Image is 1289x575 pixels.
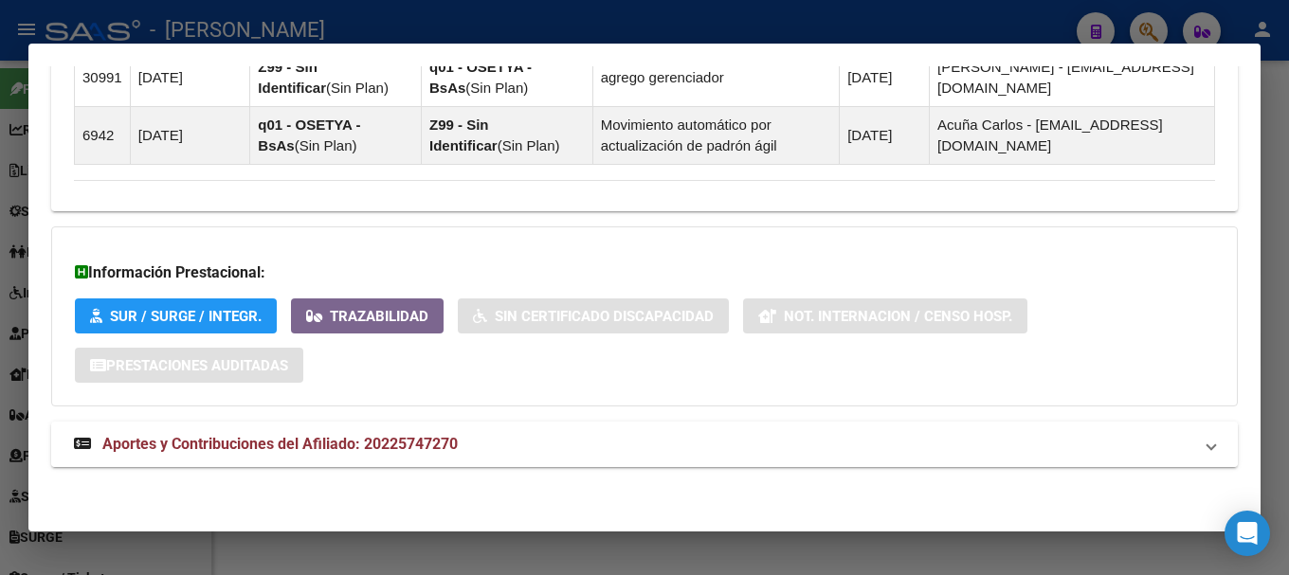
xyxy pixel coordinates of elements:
td: agrego gerenciador [592,48,839,106]
button: Prestaciones Auditadas [75,348,303,383]
td: [DATE] [130,106,250,164]
span: Not. Internacion / Censo Hosp. [784,308,1012,325]
td: [DATE] [130,48,250,106]
td: Movimiento automático por actualización de padrón ágil [592,106,839,164]
span: Trazabilidad [330,308,428,325]
td: 30991 [75,48,131,106]
td: ( ) [422,48,593,106]
strong: Z99 - Sin Identificar [429,117,498,153]
span: Sin Certificado Discapacidad [495,308,714,325]
span: Prestaciones Auditadas [106,357,288,374]
span: Sin Plan [470,80,523,96]
td: Acuña Carlos - [EMAIL_ADDRESS][DOMAIN_NAME] [930,106,1215,164]
button: Sin Certificado Discapacidad [458,298,729,333]
td: 6942 [75,106,131,164]
mat-expansion-panel-header: Aportes y Contribuciones del Afiliado: 20225747270 [51,422,1238,467]
strong: q01 - OSETYA - BsAs [258,117,360,153]
td: [DATE] [840,106,930,164]
td: ( ) [422,106,593,164]
span: Sin Plan [502,137,555,153]
td: ( ) [250,106,422,164]
td: [PERSON_NAME] - [EMAIL_ADDRESS][DOMAIN_NAME] [930,48,1215,106]
td: ( ) [250,48,422,106]
button: Not. Internacion / Censo Hosp. [743,298,1027,333]
span: Sin Plan [300,137,353,153]
span: Sin Plan [331,80,384,96]
strong: Z99 - Sin Identificar [258,59,326,96]
span: Aportes y Contribuciones del Afiliado: 20225747270 [102,435,458,453]
button: Trazabilidad [291,298,444,333]
h3: Información Prestacional: [75,261,1214,284]
td: [DATE] [840,48,930,106]
div: Open Intercom Messenger [1225,511,1270,556]
strong: q01 - OSETYA - BsAs [429,59,532,96]
button: SUR / SURGE / INTEGR. [75,298,277,333]
span: SUR / SURGE / INTEGR. [110,308,262,325]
